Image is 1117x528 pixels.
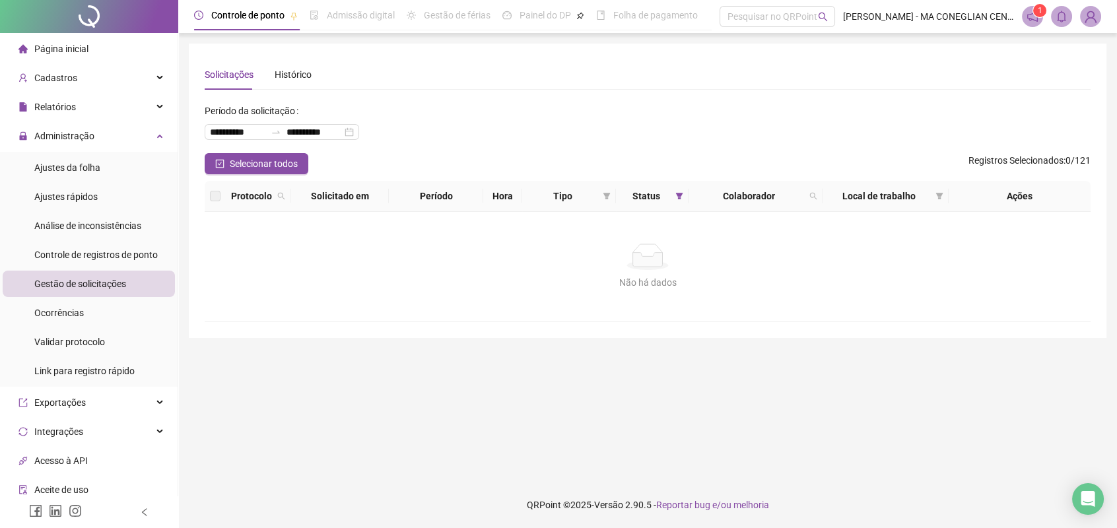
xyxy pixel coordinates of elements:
[34,308,84,318] span: Ocorrências
[205,100,304,121] label: Período da solicitação
[34,279,126,289] span: Gestão de solicitações
[613,10,698,20] span: Folha de pagamento
[275,67,312,82] div: Histórico
[1027,11,1038,22] span: notification
[290,12,298,20] span: pushpin
[809,192,817,200] span: search
[18,456,28,465] span: api
[828,189,931,203] span: Local de trabalho
[211,10,285,20] span: Controle de ponto
[675,192,683,200] span: filter
[600,186,613,206] span: filter
[34,249,158,260] span: Controle de registros de ponto
[194,11,203,20] span: clock-circle
[1072,483,1104,515] div: Open Intercom Messenger
[843,9,1014,24] span: [PERSON_NAME] - MA CONEGLIAN CENTRAL
[1056,11,1067,22] span: bell
[18,73,28,82] span: user-add
[520,10,571,20] span: Painel do DP
[1081,7,1100,26] img: 30179
[968,153,1091,174] span: : 0 / 121
[34,191,98,202] span: Ajustes rápidos
[807,186,820,206] span: search
[69,504,82,517] span: instagram
[34,102,76,112] span: Relatórios
[230,156,298,171] span: Selecionar todos
[34,337,105,347] span: Validar protocolo
[271,127,281,137] span: swap-right
[205,153,308,174] button: Selecionar todos
[603,192,611,200] span: filter
[275,186,288,206] span: search
[34,426,83,437] span: Integrações
[954,189,1085,203] div: Ações
[424,10,491,20] span: Gestão de férias
[1038,6,1042,15] span: 1
[205,67,254,82] div: Solicitações
[34,73,77,83] span: Cadastros
[140,508,149,517] span: left
[18,398,28,407] span: export
[310,11,319,20] span: file-done
[271,127,281,137] span: to
[502,11,512,20] span: dashboard
[34,162,100,173] span: Ajustes da folha
[277,192,285,200] span: search
[34,44,88,54] span: Página inicial
[621,189,670,203] span: Status
[327,10,395,20] span: Admissão digital
[34,455,88,466] span: Acesso à API
[483,181,522,212] th: Hora
[389,181,483,212] th: Período
[290,181,389,212] th: Solicitado em
[18,485,28,494] span: audit
[220,275,1075,290] div: Não há dados
[215,159,224,168] span: check-square
[18,102,28,112] span: file
[178,482,1117,528] footer: QRPoint © 2025 - 2.90.5 -
[407,11,416,20] span: sun
[34,484,88,495] span: Aceite de uso
[18,44,28,53] span: home
[673,186,686,206] span: filter
[18,131,28,141] span: lock
[656,500,769,510] span: Reportar bug e/ou melhoria
[935,192,943,200] span: filter
[968,155,1064,166] span: Registros Selecionados
[34,131,94,141] span: Administração
[596,11,605,20] span: book
[29,504,42,517] span: facebook
[594,500,623,510] span: Versão
[49,504,62,517] span: linkedin
[818,12,828,22] span: search
[694,189,803,203] span: Colaborador
[527,189,598,203] span: Tipo
[18,427,28,436] span: sync
[1033,4,1046,17] sup: 1
[34,397,86,408] span: Exportações
[933,186,946,206] span: filter
[231,189,272,203] span: Protocolo
[34,366,135,376] span: Link para registro rápido
[576,12,584,20] span: pushpin
[34,220,141,231] span: Análise de inconsistências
